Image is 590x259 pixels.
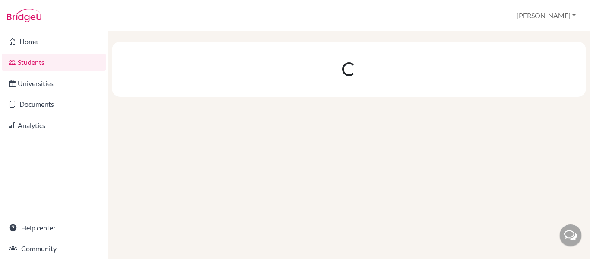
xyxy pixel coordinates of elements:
[2,219,106,237] a: Help center
[19,6,36,14] span: Help
[2,33,106,50] a: Home
[7,9,41,22] img: Bridge-U
[2,75,106,92] a: Universities
[2,96,106,113] a: Documents
[2,54,106,71] a: Students
[513,7,580,24] button: [PERSON_NAME]
[2,117,106,134] a: Analytics
[2,240,106,257] a: Community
